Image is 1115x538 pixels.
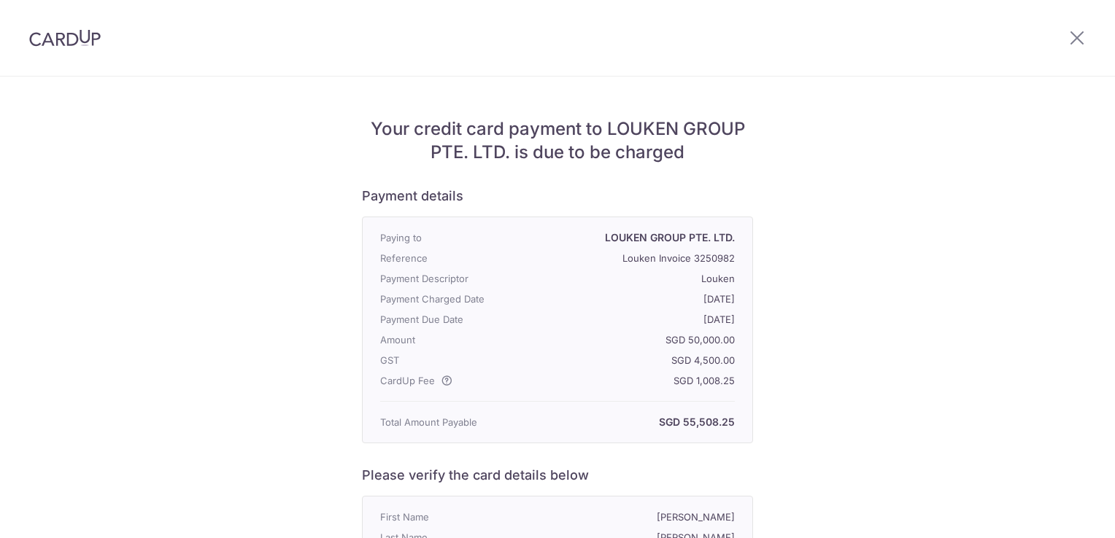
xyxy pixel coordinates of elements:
p: SGD 55,508.25 [522,413,735,431]
h6: Payment details [362,187,753,205]
p: Payment Due Date [380,311,522,328]
p: [DATE] [522,311,735,328]
span: CardUp Fee [380,372,435,389]
p: [DATE] [522,290,735,308]
p: GST [380,351,522,369]
p: Reference [380,249,522,267]
p: Payment Descriptor [380,270,522,287]
h5: Your credit card payment to LOUKEN GROUP PTE. LTD. is due to be charged [362,117,753,164]
p: LOUKEN GROUP PTE. LTD. [522,229,735,246]
p: Amount [380,331,522,348]
p: SGD 50,000.00 [522,331,735,348]
p: SGD 4,500.00 [522,351,735,369]
p: [PERSON_NAME] [522,508,735,526]
p: SGD 1,008.25 [522,372,735,389]
h6: Please verify the card details below [362,467,753,484]
p: Louken Invoice 3250982 [522,249,735,267]
p: Payment Charged Date [380,290,522,308]
p: First Name [380,508,522,526]
p: Louken [522,270,735,287]
p: Total Amount Payable [380,413,522,431]
p: Paying to [380,229,522,246]
img: CardUp [29,29,101,47]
